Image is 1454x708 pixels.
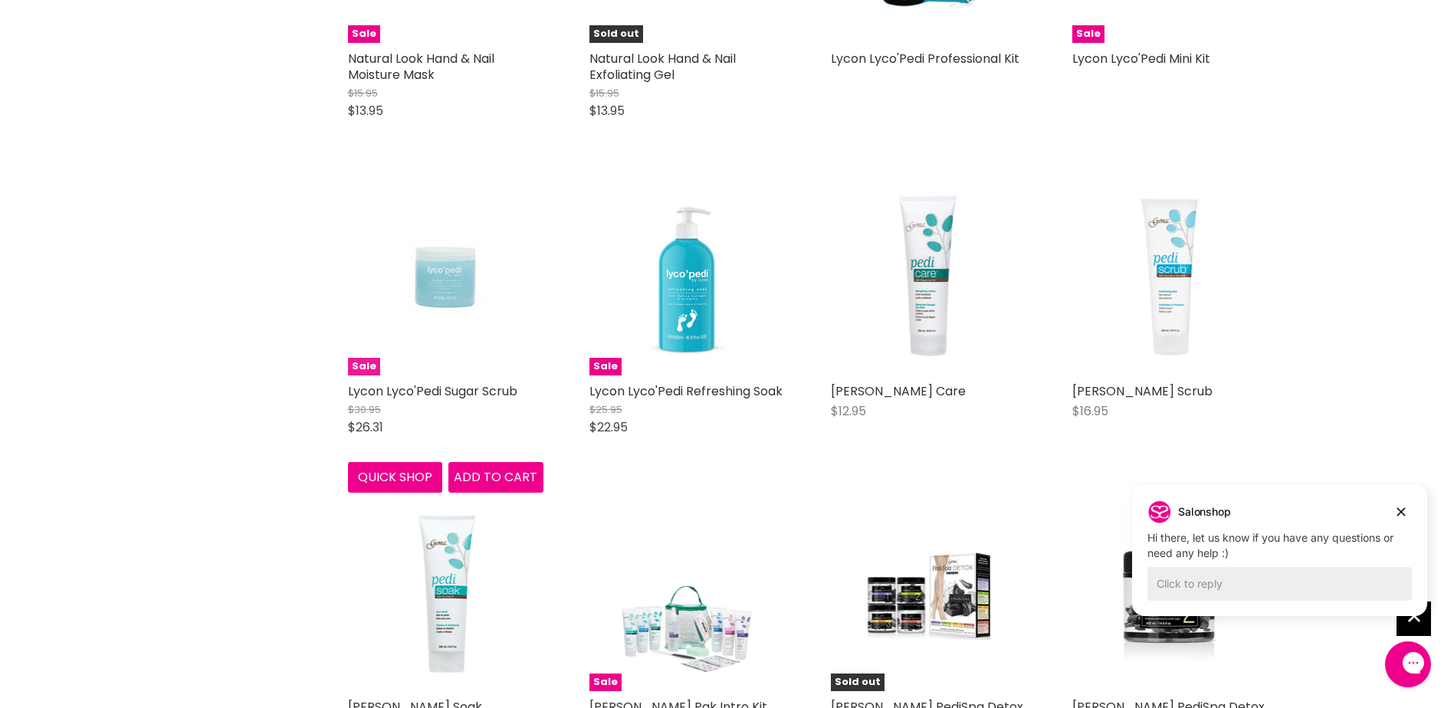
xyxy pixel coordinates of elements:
[1104,496,1235,691] img: Gena PediSpa Detox Black Charcoal Purifying Scrub - Clearance!
[589,496,785,691] a: Gena Pedi Pak Intro KitSale
[831,180,1026,375] a: Gena Pedi Care
[589,402,622,417] span: $25.95
[348,180,543,375] a: Lycon Lyco'Pedi Sugar ScrubSale
[1072,50,1210,67] a: Lycon Lyco'Pedi Mini Kit
[348,25,380,43] span: Sale
[589,102,625,120] span: $13.95
[380,496,510,691] img: Gena Pedi Soak
[589,382,783,400] a: Lycon Lyco'Pedi Refreshing Soak
[1104,180,1235,375] img: Gena Pedi Scrub
[348,50,494,84] a: Natural Look Hand & Nail Moisture Mask
[1072,180,1268,375] a: Gena Pedi Scrub
[589,418,628,436] span: $22.95
[1072,382,1213,400] a: [PERSON_NAME] Scrub
[831,496,1026,691] a: Gena PediSpa Detox Black Charcoal Intro KitSold out
[348,102,383,120] span: $13.95
[589,180,785,375] a: Lycon Lyco'Pedi Refreshing SoakSale
[348,358,380,375] span: Sale
[1072,402,1108,420] span: $16.95
[380,180,510,375] img: Lycon Lyco'Pedi Sugar Scrub
[589,86,619,100] span: $15.95
[589,25,643,43] span: Sold out
[348,462,443,493] button: Quick shop
[1072,25,1104,43] span: Sale
[454,468,537,486] span: Add to cart
[348,86,378,100] span: $15.95
[589,180,785,375] img: Lycon Lyco'Pedi Refreshing Soak
[348,382,517,400] a: Lycon Lyco'Pedi Sugar Scrub
[1121,482,1439,639] iframe: Gorgias live chat campaigns
[1377,636,1439,693] iframe: Gorgias live chat messenger
[348,402,381,417] span: $30.95
[348,496,543,691] a: Gena Pedi Soak
[863,180,993,375] img: Gena Pedi Care
[589,358,622,375] span: Sale
[589,50,736,84] a: Natural Look Hand & Nail Exfoliating Gel
[348,418,383,436] span: $26.31
[831,50,1019,67] a: Lycon Lyco'Pedi Professional Kit
[831,402,866,420] span: $12.95
[831,674,885,691] span: Sold out
[1072,496,1268,691] a: Gena PediSpa Detox Black Charcoal Purifying Scrub - Clearance!
[448,462,543,493] button: Add to cart
[589,674,622,691] span: Sale
[622,496,752,691] img: Gena Pedi Pak Intro Kit
[831,382,966,400] a: [PERSON_NAME] Care
[863,496,993,691] img: Gena PediSpa Detox Black Charcoal Intro Kit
